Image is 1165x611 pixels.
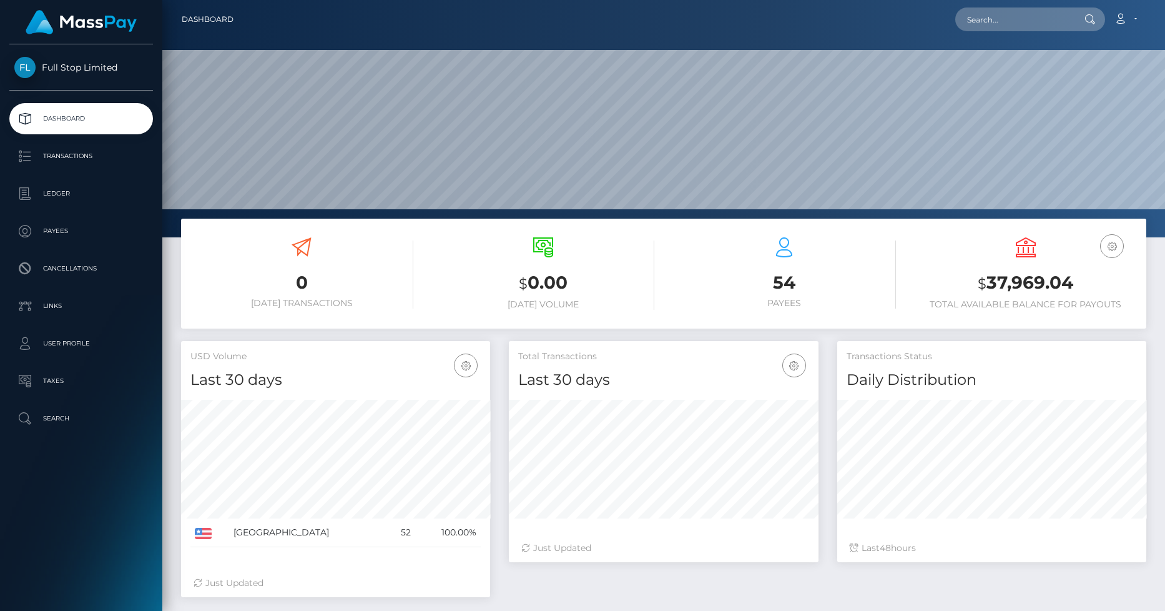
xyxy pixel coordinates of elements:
h5: USD Volume [190,350,481,363]
a: Taxes [9,365,153,397]
h5: Total Transactions [518,350,809,363]
h4: Last 30 days [190,369,481,391]
p: Payees [14,222,148,241]
h3: 37,969.04 [915,271,1138,296]
p: User Profile [14,334,148,353]
h3: 0.00 [432,271,655,296]
h6: [DATE] Volume [432,299,655,310]
a: Links [9,291,153,322]
h6: Payees [673,298,896,309]
p: Taxes [14,372,148,390]
img: MassPay Logo [26,10,137,34]
h4: Daily Distribution [847,369,1137,391]
a: Cancellations [9,253,153,284]
h4: Last 30 days [518,369,809,391]
a: User Profile [9,328,153,359]
img: Full Stop Limited [14,57,36,78]
p: Search [14,409,148,428]
a: Dashboard [9,103,153,134]
a: Dashboard [182,6,233,32]
h6: [DATE] Transactions [190,298,413,309]
input: Search... [955,7,1073,31]
p: Transactions [14,147,148,166]
h5: Transactions Status [847,350,1137,363]
h3: 54 [673,271,896,295]
small: $ [978,275,986,292]
a: Ledger [9,178,153,209]
p: Ledger [14,184,148,203]
h3: 0 [190,271,413,295]
a: Payees [9,216,153,247]
div: Last hours [850,542,1134,555]
a: Transactions [9,141,153,172]
p: Links [14,297,148,315]
span: Full Stop Limited [9,62,153,73]
p: Dashboard [14,109,148,128]
h6: Total Available Balance for Payouts [915,299,1138,310]
small: $ [519,275,528,292]
a: Search [9,403,153,434]
p: Cancellations [14,259,148,278]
